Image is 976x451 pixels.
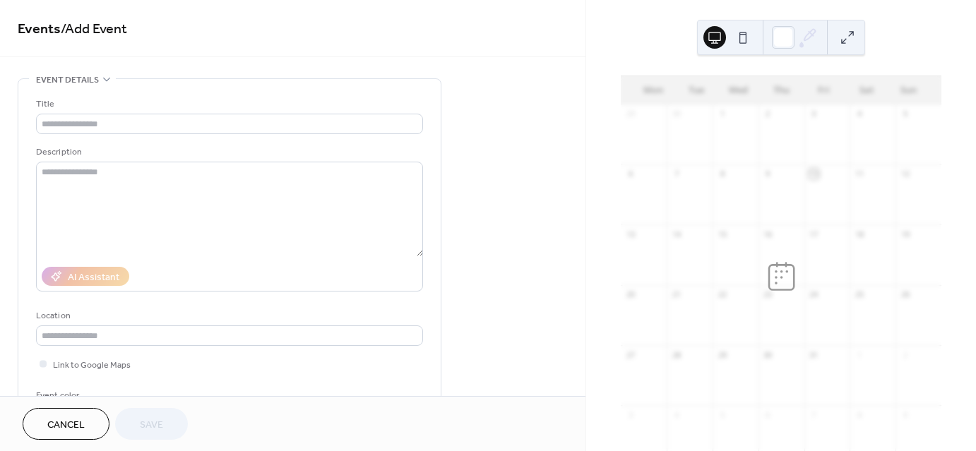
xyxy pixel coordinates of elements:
div: 3 [625,409,636,420]
div: 24 [809,289,819,300]
div: 28 [671,349,682,360]
div: 2 [763,109,773,119]
div: 5 [900,109,910,119]
div: 25 [854,289,864,300]
div: Tue [674,76,717,104]
div: 20 [625,289,636,300]
div: 29 [625,109,636,119]
div: Title [36,97,420,112]
div: Description [36,145,420,160]
div: 7 [809,409,819,420]
div: 22 [717,289,727,300]
div: 21 [671,289,682,300]
div: 8 [854,409,864,420]
div: Location [36,308,420,323]
div: 14 [671,229,682,239]
div: 3 [809,109,819,119]
span: Event details [36,73,99,88]
div: Thu [760,76,802,104]
div: 7 [671,169,682,179]
div: 10 [809,169,819,179]
div: 4 [854,109,864,119]
div: 2 [900,349,910,360]
div: 9 [900,409,910,420]
div: Event color [36,388,142,403]
span: / Add Event [61,16,127,43]
div: Mon [632,76,674,104]
div: 30 [763,349,773,360]
div: Wed [718,76,760,104]
div: Sat [845,76,887,104]
div: 18 [854,229,864,239]
div: 8 [717,169,727,179]
button: Cancel [23,408,109,440]
div: 1 [854,349,864,360]
div: 30 [671,109,682,119]
div: Sun [888,76,930,104]
div: 26 [900,289,910,300]
div: 1 [717,109,727,119]
div: 31 [809,349,819,360]
div: 11 [854,169,864,179]
div: 13 [625,229,636,239]
div: 19 [900,229,910,239]
span: Link to Google Maps [53,358,131,373]
div: 6 [625,169,636,179]
span: Cancel [47,418,85,433]
div: 16 [763,229,773,239]
div: 29 [717,349,727,360]
div: Fri [802,76,845,104]
div: 15 [717,229,727,239]
div: 6 [763,409,773,420]
div: 23 [763,289,773,300]
div: 9 [763,169,773,179]
div: 4 [671,409,682,420]
div: 17 [809,229,819,239]
a: Events [18,16,61,43]
div: 12 [900,169,910,179]
div: 5 [717,409,727,420]
div: 27 [625,349,636,360]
